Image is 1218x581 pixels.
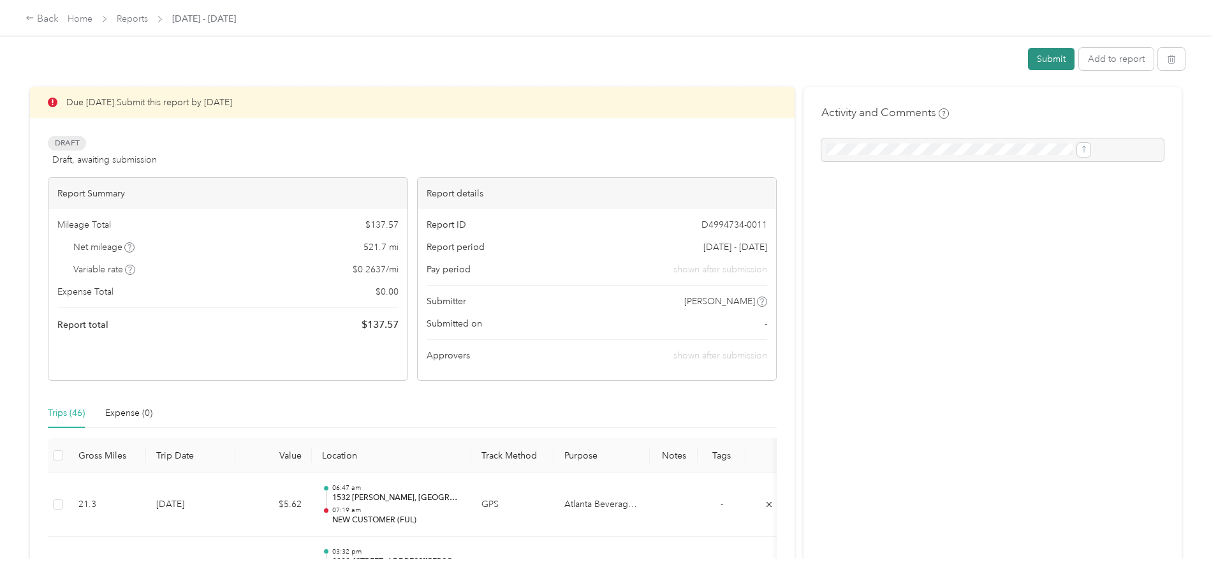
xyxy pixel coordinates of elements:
a: Reports [117,13,148,24]
th: Value [235,438,312,473]
span: 521.7 mi [363,240,399,254]
span: $ 0.00 [376,285,399,298]
th: Notes [650,438,698,473]
div: Report details [418,178,777,209]
div: Trips (46) [48,406,85,420]
span: Report total [57,318,108,332]
div: Expense (0) [105,406,152,420]
span: $ 137.57 [362,317,399,332]
p: 03:32 pm [332,547,461,556]
span: Draft [48,136,86,151]
th: Purpose [554,438,650,473]
span: Expense Total [57,285,114,298]
button: Submit [1028,48,1075,70]
span: - [765,317,767,330]
span: Report ID [427,218,466,232]
span: Mileage Total [57,218,111,232]
span: - [721,499,723,510]
p: 2300–[STREET_ADDRESS][PERSON_NAME][PERSON_NAME] [332,556,461,568]
span: Net mileage [73,240,135,254]
p: 06:47 am [332,483,461,492]
h4: Activity and Comments [821,105,949,121]
a: Home [68,13,92,24]
td: $5.62 [235,473,312,537]
span: [DATE] - [DATE] [703,240,767,254]
span: [DATE] - [DATE] [172,12,236,26]
iframe: Everlance-gr Chat Button Frame [1147,510,1218,581]
div: Back [26,11,59,27]
p: 1532 [PERSON_NAME], [GEOGRAPHIC_DATA], [GEOGRAPHIC_DATA] [332,492,461,504]
button: Add to report [1079,48,1154,70]
span: Pay period [427,263,471,276]
td: Atlanta Beverage Company [554,473,650,537]
div: Report Summary [48,178,407,209]
span: Draft, awaiting submission [52,153,157,166]
td: [DATE] [146,473,235,537]
p: NEW CUSTOMER (FUL) [332,515,461,526]
span: Submitter [427,295,466,308]
span: shown after submission [673,350,767,361]
th: Track Method [471,438,554,473]
th: Tags [698,438,745,473]
span: Approvers [427,349,470,362]
div: Due [DATE]. Submit this report by [DATE] [30,87,795,118]
td: GPS [471,473,554,537]
span: shown after submission [673,263,767,276]
span: $ 137.57 [365,218,399,232]
span: $ 0.2637 / mi [353,263,399,276]
p: 07:19 am [332,506,461,515]
span: Variable rate [73,263,136,276]
th: Location [312,438,471,473]
td: 21.3 [68,473,146,537]
span: Report period [427,240,485,254]
span: D4994734-0011 [701,218,767,232]
span: Submitted on [427,317,482,330]
th: Trip Date [146,438,235,473]
span: [PERSON_NAME] [684,295,755,308]
th: Gross Miles [68,438,146,473]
